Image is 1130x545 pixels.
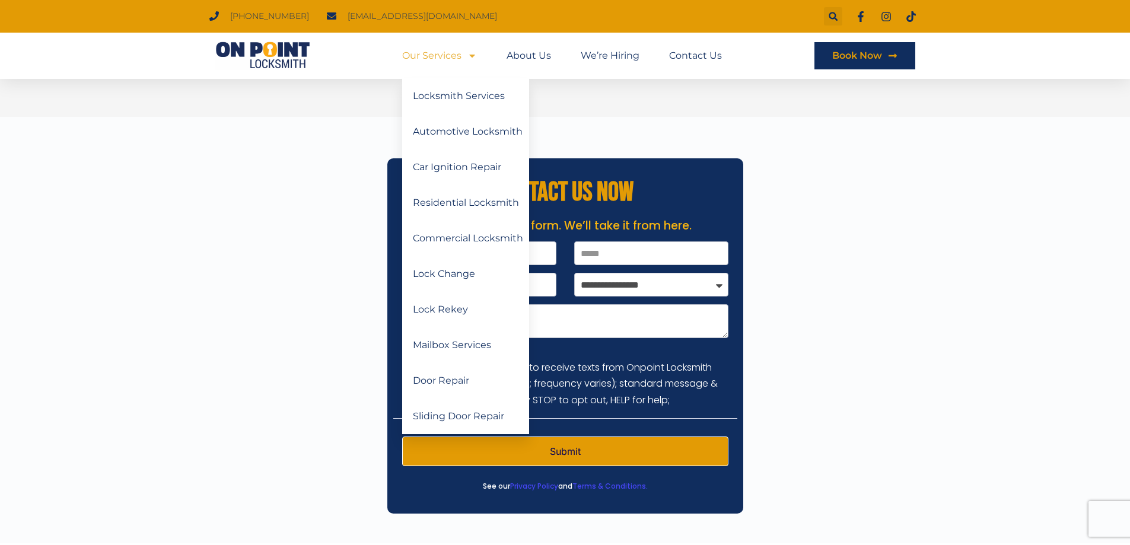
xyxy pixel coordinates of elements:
span: [EMAIL_ADDRESS][DOMAIN_NAME] [345,8,497,24]
label: By submitting, you agree to receive texts from Onpoint Locksmith and Door (reminders, offers; fre... [402,361,718,406]
a: Car Ignition Repair [402,149,529,185]
a: Book Now [814,42,915,69]
p: 10 minutes. One form. We’ll take it from here. [393,218,737,235]
a: Mailbox Services [402,327,529,363]
a: We’re Hiring [581,42,639,69]
a: Lock Change [402,256,529,292]
a: Commercial Locksmith [402,221,529,256]
a: About Us [507,42,551,69]
span: Submit [550,447,581,456]
a: Privacy Policy [510,481,558,491]
form: Contact Form [402,241,728,473]
a: Locksmith Services [402,78,529,114]
a: Terms & Conditions. [572,481,648,491]
a: Contact Us [669,42,722,69]
a: Door Repair [402,363,529,399]
ul: Our Services [402,78,529,434]
nav: Menu [402,42,722,69]
div: Search [824,7,842,26]
p: See our and [393,478,737,495]
a: Lock Rekey [402,292,529,327]
a: Automotive Locksmith [402,114,529,149]
a: Sliding Door Repair [402,399,529,434]
a: Residential Locksmith [402,185,529,221]
button: Submit [402,436,728,466]
span: [PHONE_NUMBER] [227,8,309,24]
a: Our Services [402,42,477,69]
h2: CONTACT US NOW [393,179,737,206]
span: Book Now [832,51,882,60]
